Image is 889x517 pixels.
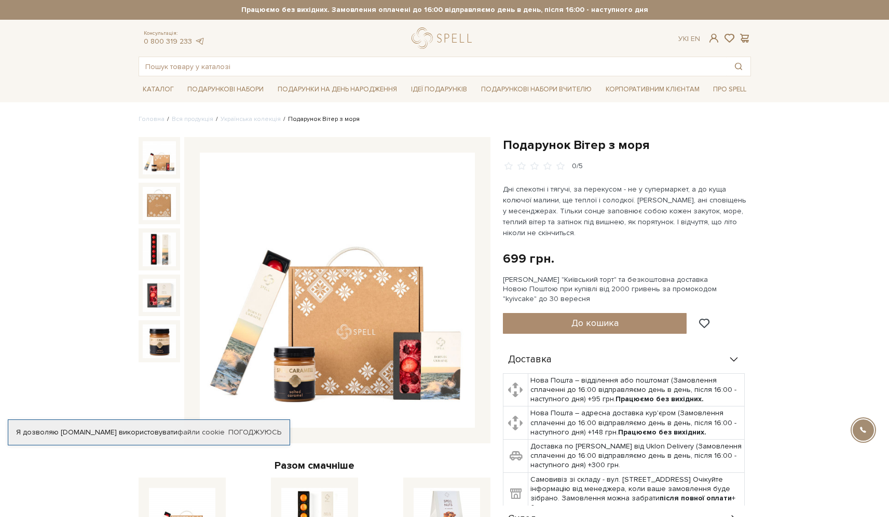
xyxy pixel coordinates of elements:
img: Подарунок Вітер з моря [143,187,176,220]
img: Подарунок Вітер з моря [143,324,176,358]
td: Нова Пошта – адресна доставка кур'єром (Замовлення сплаченні до 16:00 відправляємо день в день, п... [528,406,745,440]
button: Пошук товару у каталозі [727,57,750,76]
div: 699 грн. [503,251,554,267]
span: Доставка [508,355,552,364]
li: Подарунок Вітер з моря [281,115,360,124]
a: Подарункові набори [183,81,268,98]
div: Я дозволяю [DOMAIN_NAME] використовувати [8,428,290,437]
span: | [687,34,689,43]
b: після повної оплати [660,494,732,502]
b: Працюємо без вихідних. [618,428,706,437]
a: файли cookie [177,428,225,437]
a: Вся продукція [172,115,213,123]
img: Подарунок Вітер з моря [200,153,475,428]
b: Працюємо без вихідних. [616,394,704,403]
p: Дні спекотні і тягучі, за перекусом - не у супермаркет, а до куща колючої малини, ще теплої і сол... [503,184,746,238]
td: Нова Пошта – відділення або поштомат (Замовлення сплаченні до 16:00 відправляємо день в день, піс... [528,373,745,406]
img: Подарунок Вітер з моря [143,141,176,174]
a: Подарунки на День народження [273,81,401,98]
a: Головна [139,115,165,123]
a: logo [412,28,476,49]
button: До кошика [503,313,687,334]
span: Консультація: [144,30,205,37]
img: Подарунок Вітер з моря [143,279,176,312]
div: Разом смачніше [139,459,490,472]
a: Подарункові набори Вчителю [477,80,596,98]
h1: Подарунок Вітер з моря [503,137,751,153]
a: Каталог [139,81,178,98]
td: Доставка по [PERSON_NAME] від Uklon Delivery (Замовлення сплаченні до 16:00 відправляємо день в д... [528,440,745,473]
strong: Працюємо без вихідних. Замовлення оплачені до 16:00 відправляємо день в день, після 16:00 - насту... [139,5,751,15]
a: Про Spell [709,81,750,98]
a: Погоджуюсь [228,428,281,437]
div: 0/5 [572,161,583,171]
img: Подарунок Вітер з моря [143,233,176,266]
a: 0 800 319 233 [144,37,192,46]
td: Самовивіз зі складу - вул. [STREET_ADDRESS] Очікуйте інформацію від менеджера, коли ваше замовлен... [528,472,745,515]
a: Корпоративним клієнтам [601,81,704,98]
a: Українська колекція [221,115,281,123]
span: До кошика [571,317,619,329]
input: Пошук товару у каталозі [139,57,727,76]
a: En [691,34,700,43]
a: Ідеї подарунків [407,81,471,98]
div: Ук [678,34,700,44]
a: telegram [195,37,205,46]
div: [PERSON_NAME] "Київський торт" та безкоштовна доставка Новою Поштою при купівлі від 2000 гривень ... [503,275,751,304]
